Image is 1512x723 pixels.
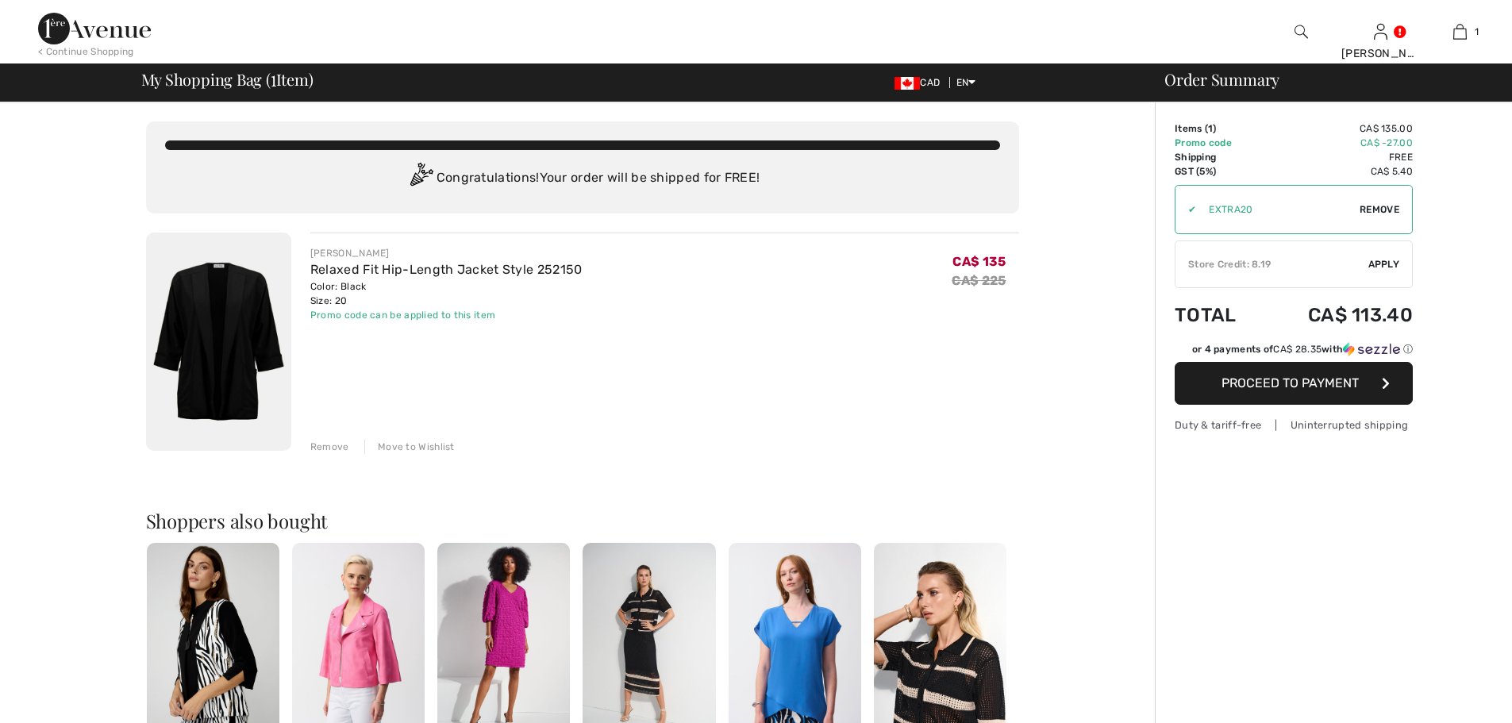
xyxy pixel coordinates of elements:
img: Canadian Dollar [895,77,920,90]
input: Promo code [1196,186,1360,233]
div: [PERSON_NAME] [1341,45,1419,62]
img: 1ère Avenue [38,13,151,44]
div: ✔ [1175,202,1196,217]
span: CAD [895,77,946,88]
s: CA$ 225 [952,273,1006,288]
td: CA$ 5.40 [1263,164,1413,179]
div: Promo code can be applied to this item [310,308,583,322]
a: Relaxed Fit Hip-Length Jacket Style 252150 [310,262,583,277]
img: Sezzle [1343,342,1400,356]
span: Remove [1360,202,1399,217]
img: Relaxed Fit Hip-Length Jacket Style 252150 [146,233,291,451]
div: Move to Wishlist [364,440,455,454]
td: Shipping [1175,150,1263,164]
div: Order Summary [1145,71,1502,87]
h2: Shoppers also bought [146,511,1019,530]
div: Congratulations! Your order will be shipped for FREE! [165,163,1000,194]
span: EN [956,77,976,88]
td: Free [1263,150,1413,164]
div: or 4 payments ofCA$ 28.35withSezzle Click to learn more about Sezzle [1175,342,1413,362]
span: 1 [271,67,276,88]
button: Proceed to Payment [1175,362,1413,405]
div: Remove [310,440,349,454]
div: Store Credit: 8.19 [1175,257,1368,271]
a: 1 [1421,22,1499,41]
td: Total [1175,288,1263,342]
td: CA$ 135.00 [1263,121,1413,136]
td: Items ( ) [1175,121,1263,136]
div: Duty & tariff-free | Uninterrupted shipping [1175,417,1413,433]
div: < Continue Shopping [38,44,134,59]
div: [PERSON_NAME] [310,246,583,260]
img: My Bag [1453,22,1467,41]
span: Proceed to Payment [1222,375,1359,390]
span: Apply [1368,257,1400,271]
img: search the website [1295,22,1308,41]
img: My Info [1374,22,1387,41]
a: Sign In [1374,24,1387,39]
td: GST (5%) [1175,164,1263,179]
div: Color: Black Size: 20 [310,279,583,308]
div: or 4 payments of with [1192,342,1413,356]
span: CA$ 28.35 [1273,344,1322,355]
td: CA$ -27.00 [1263,136,1413,150]
td: CA$ 113.40 [1263,288,1413,342]
img: Congratulation2.svg [405,163,437,194]
span: My Shopping Bag ( Item) [141,71,314,87]
span: CA$ 135 [952,254,1006,269]
td: Promo code [1175,136,1263,150]
span: 1 [1475,25,1479,39]
span: 1 [1208,123,1213,134]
